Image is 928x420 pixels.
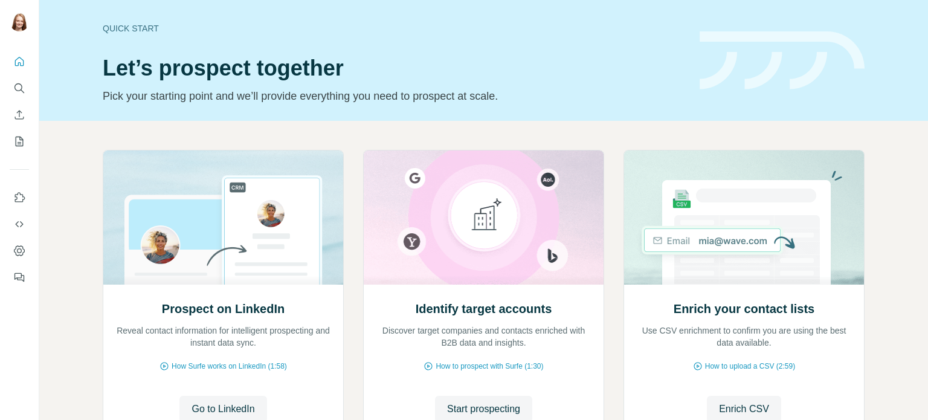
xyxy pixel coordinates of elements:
[162,300,285,317] h2: Prospect on LinkedIn
[172,361,287,372] span: How Surfe works on LinkedIn (1:58)
[10,77,29,99] button: Search
[636,325,852,349] p: Use CSV enrichment to confirm you are using the best data available.
[10,213,29,235] button: Use Surfe API
[103,88,685,105] p: Pick your starting point and we’ll provide everything you need to prospect at scale.
[700,31,865,90] img: banner
[376,325,591,349] p: Discover target companies and contacts enriched with B2B data and insights.
[10,12,29,31] img: Avatar
[447,402,520,416] span: Start prospecting
[719,402,769,416] span: Enrich CSV
[705,361,795,372] span: How to upload a CSV (2:59)
[674,300,814,317] h2: Enrich your contact lists
[115,325,331,349] p: Reveal contact information for intelligent prospecting and instant data sync.
[363,150,604,285] img: Identify target accounts
[103,56,685,80] h1: Let’s prospect together
[192,402,254,416] span: Go to LinkedIn
[10,240,29,262] button: Dashboard
[103,150,344,285] img: Prospect on LinkedIn
[10,187,29,208] button: Use Surfe on LinkedIn
[10,104,29,126] button: Enrich CSV
[10,131,29,152] button: My lists
[416,300,552,317] h2: Identify target accounts
[10,51,29,73] button: Quick start
[10,267,29,288] button: Feedback
[623,150,865,285] img: Enrich your contact lists
[103,22,685,34] div: Quick start
[436,361,543,372] span: How to prospect with Surfe (1:30)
